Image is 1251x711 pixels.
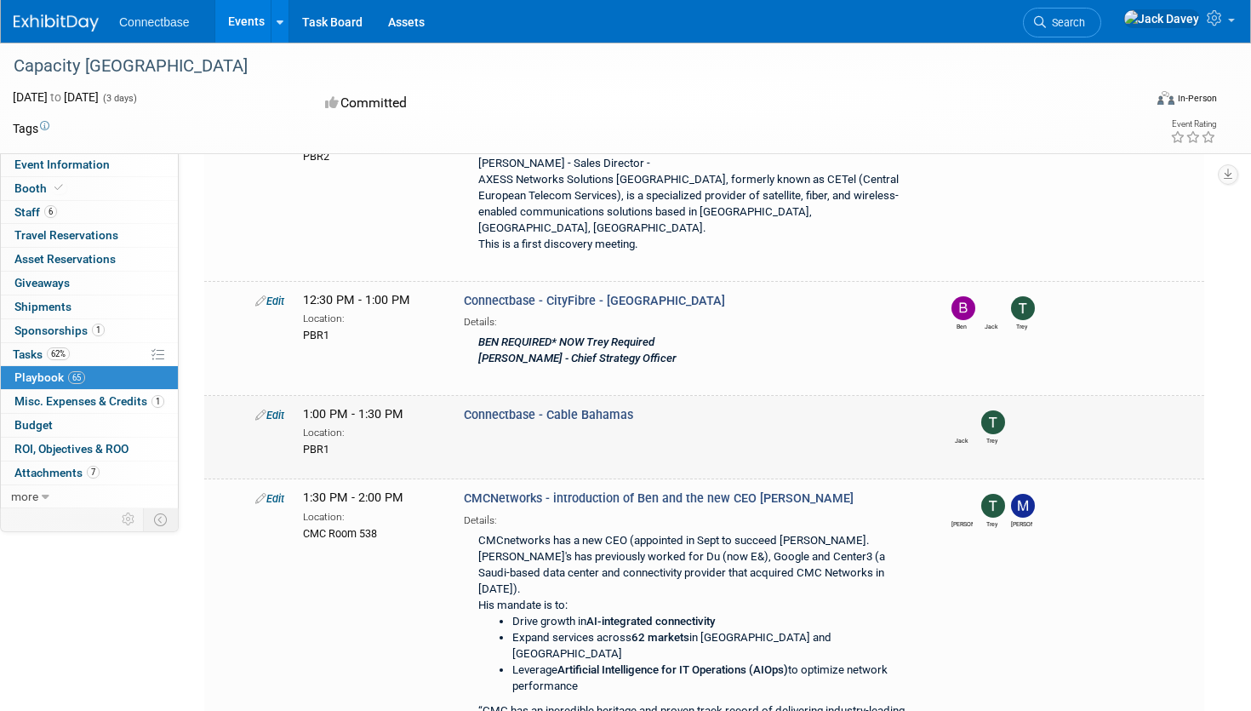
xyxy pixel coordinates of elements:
[14,394,164,408] span: Misc. Expenses & Credits
[68,371,85,384] span: 65
[1170,120,1216,129] div: Event Rating
[1,462,178,485] a: Attachments7
[303,309,438,326] div: Location:
[1,224,178,247] a: Travel Reservations
[981,518,1003,529] div: Trey Willis
[14,418,53,432] span: Budget
[1011,320,1032,331] div: Trey Willis
[14,181,66,195] span: Booth
[303,423,438,440] div: Location:
[1177,92,1217,105] div: In-Person
[14,205,57,219] span: Staff
[13,347,70,361] span: Tasks
[1,153,178,176] a: Event Information
[44,205,57,218] span: 6
[11,490,38,503] span: more
[8,51,1115,82] div: Capacity [GEOGRAPHIC_DATA]
[512,614,913,630] li: Drive growth in
[512,662,913,695] li: Leverage to optimize network performance
[255,295,284,307] a: Edit
[951,296,975,320] img: Ben Edmond
[47,347,70,360] span: 62%
[1037,89,1217,114] div: Event Format
[1011,518,1032,529] div: Mary Ann Rose
[981,494,1005,518] img: Trey Willis
[14,276,70,290] span: Giveaways
[14,324,105,337] span: Sponsorships
[13,120,49,137] td: Tags
[1157,91,1174,105] img: Format-Inperson.png
[464,151,922,260] div: [PERSON_NAME] - Sales Director - AXESS Networks Solutions [GEOGRAPHIC_DATA], formerly known as CE...
[14,370,85,384] span: Playbook
[303,407,403,421] span: 1:00 PM - 1:30 PM
[48,90,64,104] span: to
[478,352,677,364] b: [PERSON_NAME] - Chief Strategy Officer
[255,492,284,505] a: Edit
[1,390,178,413] a: Misc. Expenses & Credits1
[303,507,438,525] div: Location:
[1123,9,1200,28] img: Jack Davey
[87,466,100,479] span: 7
[1,485,178,508] a: more
[478,335,654,348] b: BEN REQUIRED* NOW Trey Required
[951,410,975,434] img: Jack Davey
[14,158,110,171] span: Event Information
[303,293,410,307] span: 12:30 PM - 1:00 PM
[92,324,105,336] span: 1
[951,434,973,445] div: Jack Davey
[14,228,118,242] span: Travel Reservations
[951,518,973,529] div: John Giblin
[1011,296,1035,320] img: Trey Willis
[1,295,178,318] a: Shipments
[981,296,1005,320] img: Jack Davey
[14,14,99,32] img: ExhibitDay
[303,147,438,164] div: PBR2
[14,466,100,479] span: Attachments
[981,410,1005,434] img: Trey Willis
[119,15,190,29] span: Connectbase
[1,248,178,271] a: Asset Reservations
[303,326,438,343] div: PBR1
[320,89,705,118] div: Committed
[151,395,164,408] span: 1
[13,90,99,104] span: [DATE] [DATE]
[557,663,788,676] b: Artificial Intelligence for IT Operations (AIOps)
[144,508,179,530] td: Toggle Event Tabs
[464,408,633,422] span: Connectbase - Cable Bahamas
[114,508,144,530] td: Personalize Event Tab Strip
[303,440,438,457] div: PBR1
[1,438,178,461] a: ROI, Objectives & ROO
[1,319,178,342] a: Sponsorships1
[1,366,178,389] a: Playbook65
[303,490,403,505] span: 1:30 PM - 2:00 PM
[512,630,913,662] li: Expand services across in [GEOGRAPHIC_DATA] and [GEOGRAPHIC_DATA]
[14,300,71,313] span: Shipments
[14,442,129,456] span: ROI, Objectives & ROO
[255,409,284,421] a: Edit
[54,183,63,192] i: Booth reservation complete
[303,525,438,542] div: CMC Room 538
[464,508,922,528] div: Details:
[951,494,975,518] img: John Giblin
[464,294,725,308] span: Connectbase - CityFibre - [GEOGRAPHIC_DATA]
[1,272,178,295] a: Giveaways
[1046,16,1085,29] span: Search
[586,615,716,628] b: AI-integrated connectivity
[1,343,178,366] a: Tasks62%
[1011,494,1035,518] img: Mary Ann Rose
[1,177,178,200] a: Booth
[981,434,1003,445] div: Trey Willis
[14,252,116,266] span: Asset Reservations
[464,310,922,330] div: Details:
[1023,8,1101,37] a: Search
[1,414,178,437] a: Budget
[951,320,973,331] div: Ben Edmond
[101,93,137,104] span: (3 days)
[464,491,854,506] span: CMCNetworks - introduction of Ben and the new CEO [PERSON_NAME]
[981,320,1003,331] div: Jack Davey
[1,201,178,224] a: Staff6
[631,631,689,644] b: 62 markets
